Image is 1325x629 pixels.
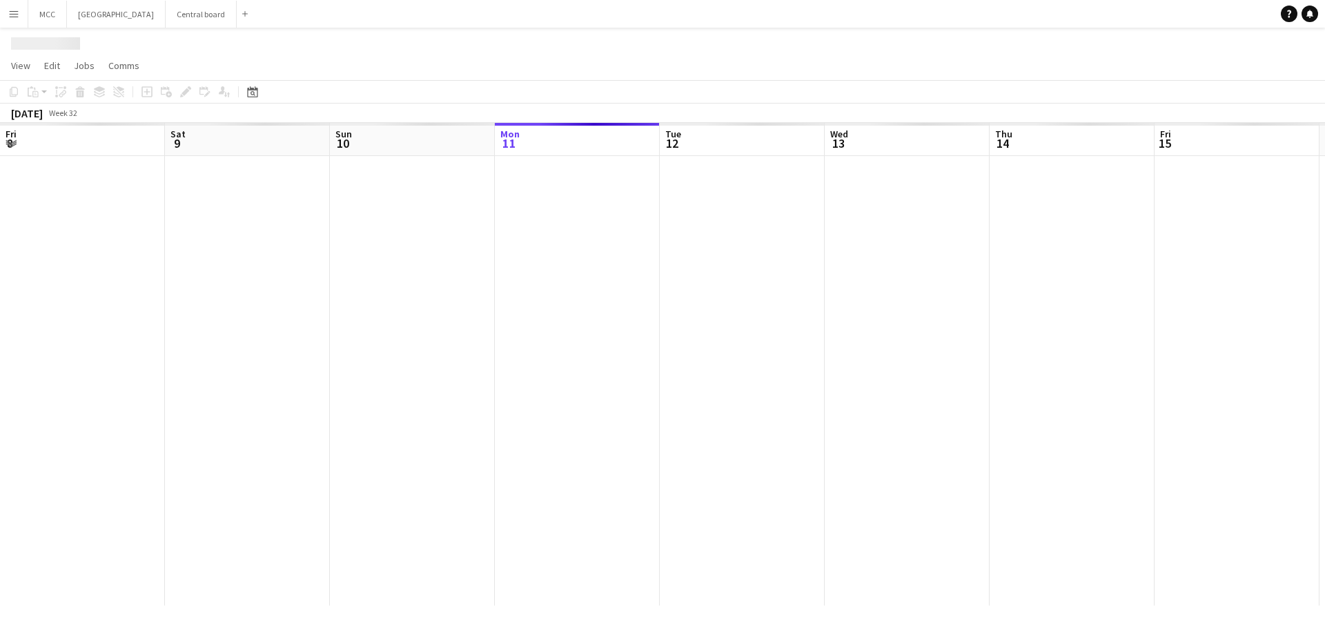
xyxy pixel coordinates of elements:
span: Wed [830,128,848,140]
span: 15 [1158,135,1171,151]
a: View [6,57,36,75]
div: [DATE] [11,106,43,120]
a: Comms [103,57,145,75]
a: Jobs [68,57,100,75]
button: [GEOGRAPHIC_DATA] [67,1,166,28]
span: Jobs [74,59,95,72]
span: Thu [995,128,1012,140]
span: Comms [108,59,139,72]
span: 8 [3,135,17,151]
button: Central board [166,1,237,28]
span: 10 [333,135,352,151]
span: Fri [6,128,17,140]
span: 9 [168,135,186,151]
span: 12 [663,135,681,151]
button: MCC [28,1,67,28]
span: Sun [335,128,352,140]
a: Edit [39,57,66,75]
span: 13 [828,135,848,151]
span: Edit [44,59,60,72]
span: View [11,59,30,72]
span: Fri [1160,128,1171,140]
span: Sat [170,128,186,140]
span: Mon [500,128,520,140]
span: 14 [993,135,1012,151]
span: Week 32 [46,108,80,118]
span: Tue [665,128,681,140]
span: 11 [498,135,520,151]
